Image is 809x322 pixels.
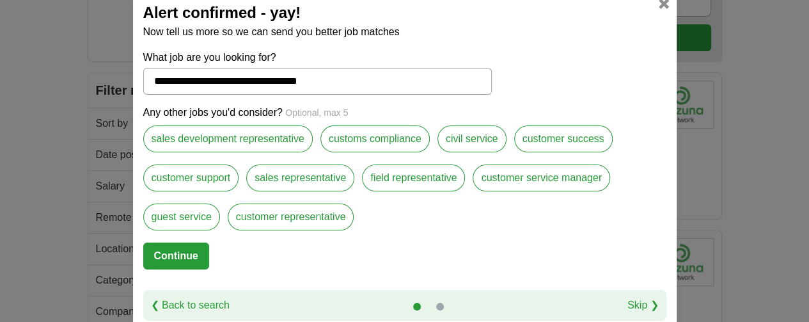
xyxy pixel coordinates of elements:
button: Continue [143,243,209,270]
label: sales representative [246,165,354,191]
p: Now tell us more so we can send you better job matches [143,24,666,40]
a: Skip ❯ [627,298,659,313]
label: customer service manager [473,165,610,191]
label: customer representative [228,204,354,230]
p: Any other jobs you'd consider? [143,105,666,120]
label: What job are you looking for? [143,50,492,65]
label: customer support [143,165,239,191]
label: sales development representative [143,125,313,152]
a: ❮ Back to search [151,298,230,313]
label: civil service [437,125,507,152]
label: customs compliance [320,125,430,152]
span: Optional, max 5 [285,108,348,118]
label: field representative [362,165,465,191]
label: customer success [514,125,613,152]
label: guest service [143,204,220,230]
h2: Alert confirmed - yay! [143,1,666,24]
